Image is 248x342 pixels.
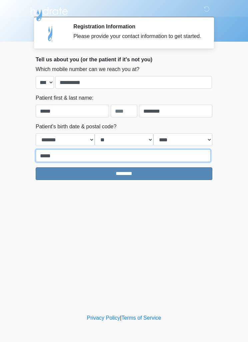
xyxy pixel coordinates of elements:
a: Privacy Policy [87,315,120,321]
img: Hydrate IV Bar - Scottsdale Logo [29,5,69,22]
a: | [120,315,121,321]
a: Terms of Service [121,315,161,321]
div: Please provide your contact information to get started. [73,32,202,40]
img: Agent Avatar [41,23,61,43]
label: Patient first & last name: [36,94,93,102]
h2: Tell us about you (or the patient if it's not you) [36,56,212,63]
label: Which mobile number can we reach you at? [36,65,139,73]
label: Patient's birth date & postal code? [36,123,116,131]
